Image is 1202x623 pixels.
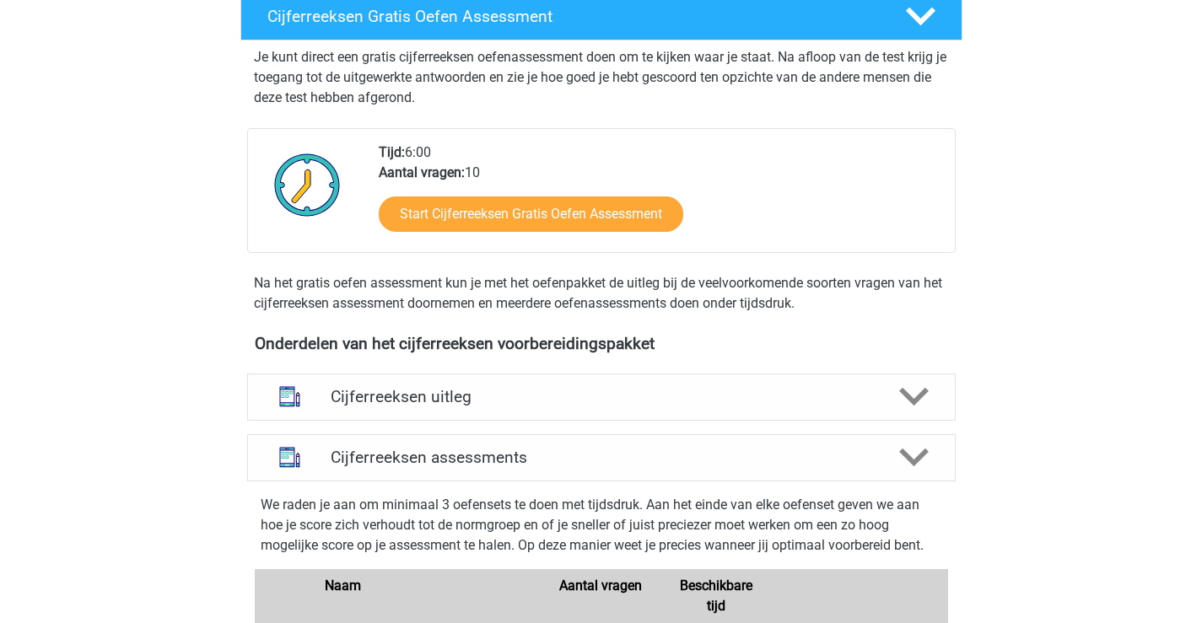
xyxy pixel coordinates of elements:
b: Tijd: [379,144,405,160]
h4: Cijferreeksen assessments [331,448,872,467]
img: cijferreeksen uitleg [268,375,311,418]
div: 6:00 10 [366,142,954,252]
img: Klok [265,142,350,227]
img: cijferreeksen assessments [268,436,311,479]
div: Aantal vragen [543,576,659,616]
p: We raden je aan om minimaal 3 oefensets te doen met tijdsdruk. Aan het einde van elke oefenset ge... [261,495,942,556]
h4: Cijferreeksen Gratis Oefen Assessment [267,7,878,26]
a: assessments Cijferreeksen assessments [240,434,962,481]
h4: Onderdelen van het cijferreeksen voorbereidingspakket [255,334,948,353]
p: Je kunt direct een gratis cijferreeksen oefenassessment doen om te kijken waar je staat. Na afloo... [254,47,949,108]
a: Start Cijferreeksen Gratis Oefen Assessment [379,196,683,232]
a: uitleg Cijferreeksen uitleg [240,373,962,421]
h4: Cijferreeksen uitleg [331,387,872,406]
div: Beschikbare tijd [659,576,774,616]
div: Na het gratis oefen assessment kun je met het oefenpakket de uitleg bij de veelvoorkomende soorte... [247,273,956,314]
b: Aantal vragen: [379,164,465,180]
div: Naam [312,576,543,616]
